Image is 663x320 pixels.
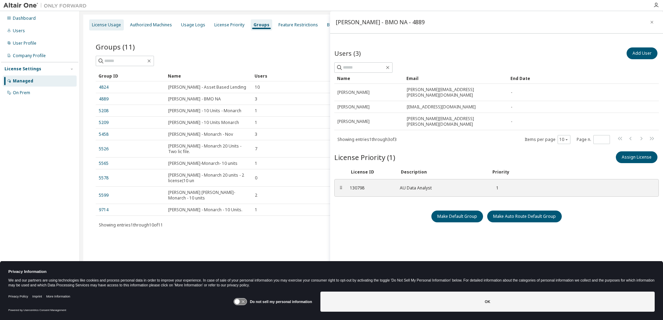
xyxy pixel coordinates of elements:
[616,151,657,163] button: Assign License
[168,190,249,201] span: [PERSON_NAME] [PERSON_NAME]- Monarch - 10 units
[401,169,484,175] div: Description
[407,116,505,127] span: [PERSON_NAME][EMAIL_ADDRESS][PERSON_NAME][DOMAIN_NAME]
[168,172,249,184] span: [PERSON_NAME] - Monarch 20 units - 2 license(10 un
[337,136,397,142] span: Showing entries 1 through 3 of 3
[13,16,36,21] div: Dashboard
[181,22,205,28] div: Usage Logs
[92,22,121,28] div: License Usage
[168,161,238,166] span: [PERSON_NAME]-Monarch- 10 units
[99,108,109,114] a: 5208
[400,185,483,191] div: AU Data Analyst
[5,66,41,72] div: License Settings
[491,185,499,191] div: 1
[255,108,257,114] span: 1
[255,96,257,102] span: 3
[99,175,109,181] a: 5578
[407,104,476,110] span: [EMAIL_ADDRESS][DOMAIN_NAME]
[99,146,109,152] a: 5526
[13,53,46,59] div: Company Profile
[559,137,569,142] button: 10
[3,2,90,9] img: Altair One
[168,96,221,102] span: [PERSON_NAME] - BMO NA
[350,185,391,191] div: 130798
[577,135,610,144] span: Page n.
[255,132,257,137] span: 3
[168,143,249,154] span: [PERSON_NAME] - Monarch 20 Units - Two lic file.
[255,175,257,181] span: 0
[130,22,172,28] div: Authorized Machines
[253,22,269,28] div: Groups
[255,193,257,198] span: 2
[492,169,509,175] div: Priority
[99,85,109,90] a: 4824
[99,161,109,166] a: 5565
[168,108,241,114] span: [PERSON_NAME] - 10 Units - Monarch
[337,73,401,84] div: Name
[99,193,109,198] a: 5599
[351,169,393,175] div: License ID
[168,120,239,125] span: [PERSON_NAME] - 10 Units Monarch
[510,73,636,84] div: End Date
[255,161,257,166] span: 1
[511,104,512,110] span: -
[98,70,162,81] div: Group ID
[255,146,257,152] span: 7
[406,73,505,84] div: Email
[99,120,109,125] a: 5209
[255,70,628,81] div: Users
[337,104,370,110] span: [PERSON_NAME]
[255,207,257,213] span: 1
[99,132,109,137] a: 5458
[431,211,483,222] button: Make Default Group
[327,22,359,28] div: Borrow Settings
[337,90,370,95] span: [PERSON_NAME]
[168,132,233,137] span: [PERSON_NAME] - Monarch - Nov
[13,78,33,84] div: Managed
[278,22,318,28] div: Feature Restrictions
[511,90,512,95] span: -
[99,222,163,228] span: Showing entries 1 through 10 of 11
[525,135,570,144] span: Items per page
[13,41,36,46] div: User Profile
[334,152,395,162] span: License Priority (1)
[407,87,505,98] span: [PERSON_NAME][EMAIL_ADDRESS][PERSON_NAME][DOMAIN_NAME]
[168,85,246,90] span: [PERSON_NAME] - Asset Based Lending
[511,119,512,124] span: -
[13,28,25,34] div: Users
[487,211,562,222] button: Make Auto Route Default Group
[255,85,260,90] span: 10
[339,185,343,191] div: ⠿
[214,22,244,28] div: License Priority
[99,96,109,102] a: 4889
[168,70,249,81] div: Name
[96,42,135,52] span: Groups (11)
[627,47,657,59] button: Add User
[336,19,425,25] div: [PERSON_NAME] - BMO NA - 4889
[13,90,30,96] div: On Prem
[334,49,361,57] span: Users (3)
[99,207,109,213] a: 9714
[168,207,242,213] span: [PERSON_NAME] - Monarch - 10 Units.
[337,119,370,124] span: [PERSON_NAME]
[255,120,257,125] span: 1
